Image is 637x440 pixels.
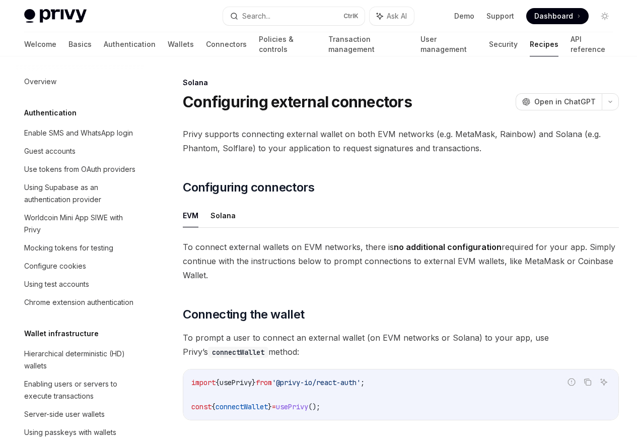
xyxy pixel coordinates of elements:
span: Ctrl K [343,12,359,20]
a: Policies & controls [259,32,316,56]
a: Authentication [104,32,156,56]
button: Open in ChatGPT [516,93,602,110]
div: Server-side user wallets [24,408,105,420]
h1: Configuring external connectors [183,93,412,111]
h5: Wallet infrastructure [24,328,99,340]
a: Welcome [24,32,56,56]
span: Configuring connectors [183,179,314,196]
span: { [211,402,216,411]
button: Report incorrect code [565,375,578,389]
span: To connect external wallets on EVM networks, there is required for your app. Simply continue with... [183,240,619,282]
a: Guest accounts [16,142,145,160]
span: Connecting the wallet [183,306,304,323]
h5: Authentication [24,107,77,119]
a: Configure cookies [16,257,145,275]
a: Server-side user wallets [16,405,145,423]
span: ; [361,378,365,387]
div: Chrome extension authentication [24,296,133,308]
a: Connectors [206,32,247,56]
a: Transaction management [328,32,408,56]
div: Worldcoin Mini App SIWE with Privy [24,212,139,236]
div: Using test accounts [24,278,89,290]
div: Overview [24,76,56,88]
span: To prompt a user to connect an external wallet (on EVM networks or Solana) to your app, use Privy... [183,331,619,359]
span: Open in ChatGPT [534,97,596,107]
span: Privy supports connecting external wallet on both EVM networks (e.g. MetaMask, Rainbow) and Solan... [183,127,619,155]
span: = [272,402,276,411]
div: Configure cookies [24,260,86,272]
span: const [191,402,211,411]
a: User management [420,32,477,56]
button: Search...CtrlK [223,7,365,25]
div: Enabling users or servers to execute transactions [24,378,139,402]
div: Search... [242,10,270,22]
a: Recipes [530,32,558,56]
a: Dashboard [526,8,589,24]
a: Using Supabase as an authentication provider [16,178,145,209]
img: light logo [24,9,87,23]
div: Using passkeys with wallets [24,426,116,438]
a: Using test accounts [16,275,145,293]
div: Using Supabase as an authentication provider [24,181,139,206]
span: (); [308,402,320,411]
span: import [191,378,216,387]
div: Enable SMS and WhatsApp login [24,127,133,139]
code: connectWallet [208,347,268,358]
div: Hierarchical deterministic (HD) wallets [24,348,139,372]
a: Security [489,32,518,56]
button: Toggle dark mode [597,8,613,24]
a: Hierarchical deterministic (HD) wallets [16,345,145,375]
a: Overview [16,73,145,91]
a: API reference [571,32,613,56]
a: Enable SMS and WhatsApp login [16,124,145,142]
strong: no additional configuration [394,242,502,252]
span: usePrivy [276,402,308,411]
button: EVM [183,204,198,227]
a: Enabling users or servers to execute transactions [16,375,145,405]
div: Guest accounts [24,145,76,157]
a: Support [486,11,514,21]
span: from [256,378,272,387]
div: Mocking tokens for testing [24,242,113,254]
button: Ask AI [370,7,414,25]
span: '@privy-io/react-auth' [272,378,361,387]
a: Worldcoin Mini App SIWE with Privy [16,209,145,239]
button: Ask AI [597,375,610,389]
span: } [252,378,256,387]
a: Wallets [168,32,194,56]
span: connectWallet [216,402,268,411]
a: Demo [454,11,474,21]
a: Mocking tokens for testing [16,239,145,257]
span: Ask AI [387,11,407,21]
div: Solana [183,78,619,88]
button: Copy the contents from the code block [581,375,594,389]
span: { [216,378,220,387]
a: Use tokens from OAuth providers [16,160,145,178]
span: usePrivy [220,378,252,387]
span: } [268,402,272,411]
button: Solana [210,204,236,227]
a: Basics [68,32,92,56]
div: Use tokens from OAuth providers [24,163,135,175]
span: Dashboard [534,11,573,21]
a: Chrome extension authentication [16,293,145,311]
